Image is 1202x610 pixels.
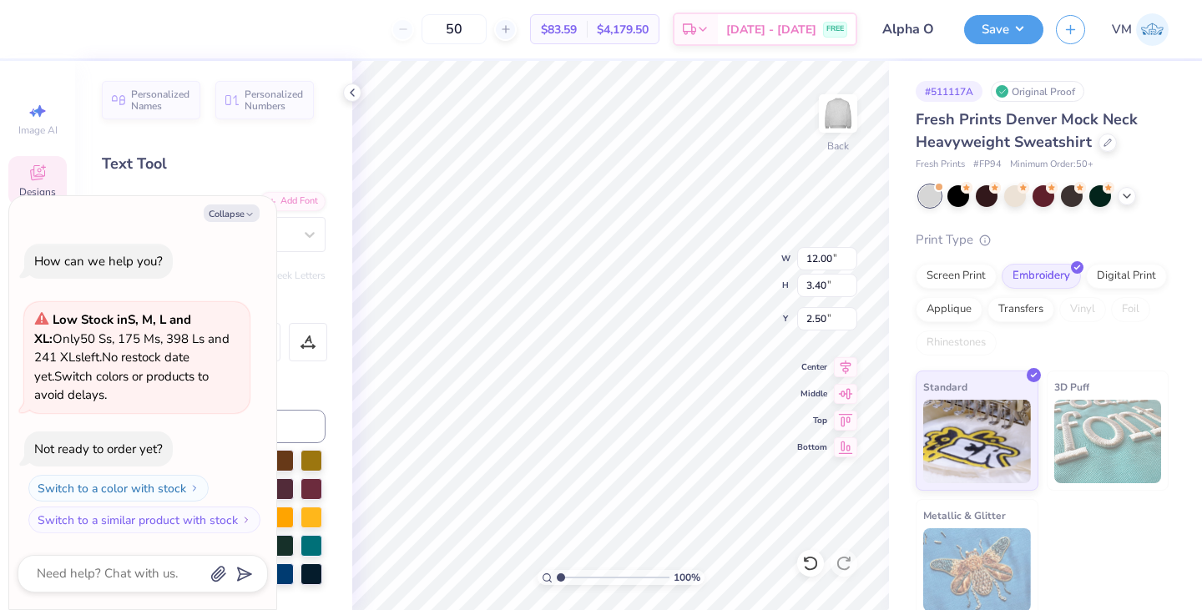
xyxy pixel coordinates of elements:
[987,297,1054,322] div: Transfers
[189,483,199,493] img: Switch to a color with stock
[18,124,58,137] span: Image AI
[102,153,326,175] div: Text Tool
[34,253,163,270] div: How can we help you?
[916,297,982,322] div: Applique
[923,507,1006,524] span: Metallic & Glitter
[916,264,997,289] div: Screen Print
[923,400,1031,483] img: Standard
[916,81,982,102] div: # 511117A
[797,361,827,373] span: Center
[597,21,649,38] span: $4,179.50
[916,158,965,172] span: Fresh Prints
[1136,13,1169,46] img: Viraj Middha
[964,15,1043,44] button: Save
[726,21,816,38] span: [DATE] - [DATE]
[1002,264,1081,289] div: Embroidery
[1112,20,1132,39] span: VM
[797,388,827,400] span: Middle
[204,204,260,222] button: Collapse
[34,349,189,385] span: No restock date yet.
[422,14,487,44] input: – –
[260,192,326,211] div: Add Font
[1054,400,1162,483] img: 3D Puff
[674,570,700,585] span: 100 %
[1111,297,1150,322] div: Foil
[1054,378,1089,396] span: 3D Puff
[131,88,190,112] span: Personalized Names
[1086,264,1167,289] div: Digital Print
[916,109,1138,152] span: Fresh Prints Denver Mock Neck Heavyweight Sweatshirt
[826,23,844,35] span: FREE
[1112,13,1169,46] a: VM
[797,415,827,426] span: Top
[923,378,967,396] span: Standard
[28,475,209,502] button: Switch to a color with stock
[19,185,56,199] span: Designs
[241,515,251,525] img: Switch to a similar product with stock
[827,139,849,154] div: Back
[28,507,260,533] button: Switch to a similar product with stock
[821,97,855,130] img: Back
[1010,158,1093,172] span: Minimum Order: 50 +
[916,330,997,355] div: Rhinestones
[34,311,191,347] strong: Low Stock in S, M, L and XL :
[34,441,163,457] div: Not ready to order yet?
[916,230,1169,250] div: Print Type
[245,88,304,112] span: Personalized Numbers
[34,311,230,403] span: Only 50 Ss, 175 Ms, 398 Ls and 241 XLs left. Switch colors or products to avoid delays.
[1059,297,1106,322] div: Vinyl
[973,158,1002,172] span: # FP94
[102,192,127,211] label: Font
[541,21,577,38] span: $83.59
[991,81,1084,102] div: Original Proof
[797,441,827,453] span: Bottom
[870,13,952,46] input: Untitled Design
